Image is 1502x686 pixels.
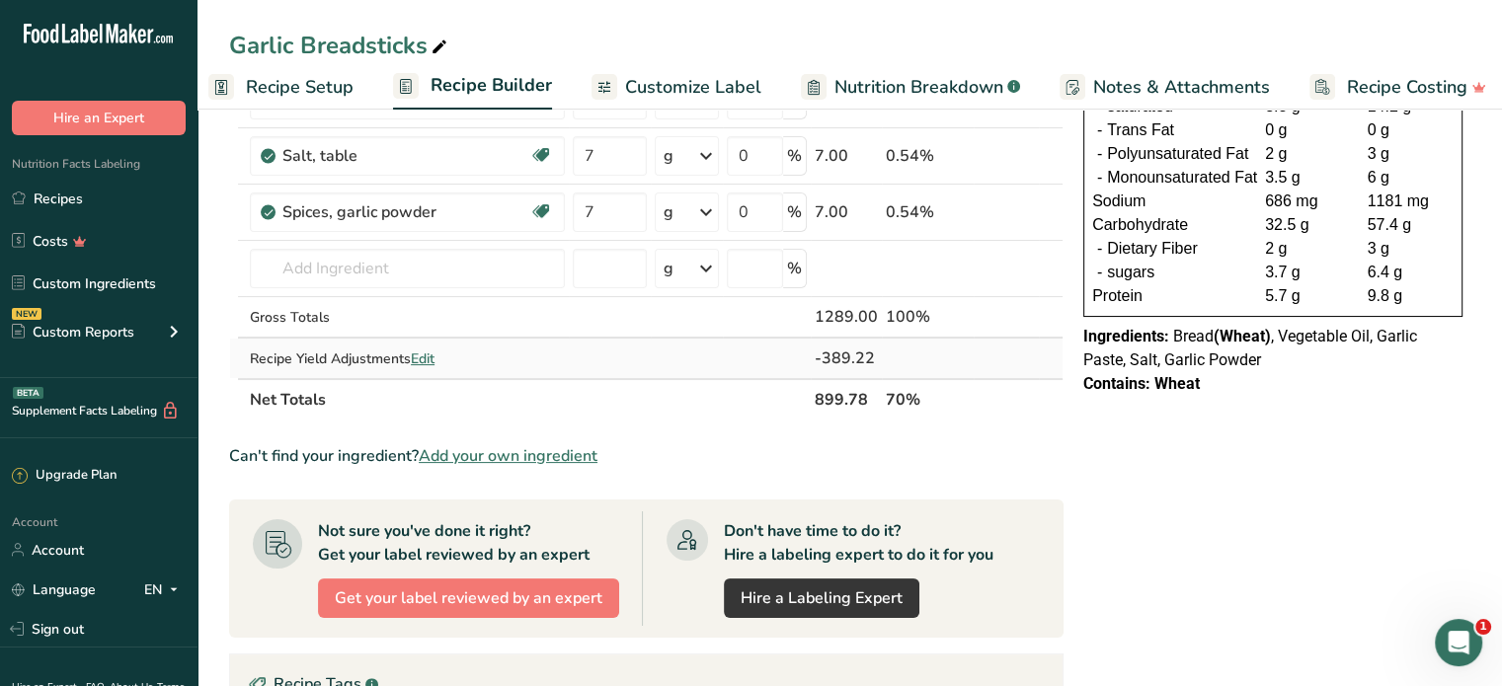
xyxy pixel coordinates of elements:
div: Gross Totals [250,307,565,328]
span: Recipe Costing [1347,74,1467,101]
span: Monounsaturated Fat [1107,166,1257,190]
span: Recipe Setup [246,74,354,101]
a: Recipe Builder [393,63,552,111]
span: Nutrition Breakdown [834,74,1003,101]
div: g [664,200,673,224]
span: Ingredients: [1083,327,1169,345]
div: Custom Reports [12,322,134,343]
div: EN [144,577,186,601]
a: Nutrition Breakdown [801,65,1020,110]
button: Get your label reviewed by an expert [318,578,619,618]
div: -389.22 [815,346,878,370]
div: NEW [12,308,41,320]
div: 3.5 g [1265,166,1352,190]
div: Don't have time to do it? Hire a labeling expert to do it for you [724,519,993,567]
button: Hire an Expert [12,101,186,135]
div: 0 g [1368,118,1455,142]
a: Recipe Costing [1309,65,1486,110]
div: 6 g [1368,166,1455,190]
div: - [1092,118,1107,142]
div: 6.4 g [1368,261,1455,284]
div: 9.8 g [1368,284,1455,308]
div: Recipe Yield Adjustments [250,348,565,369]
div: g [664,144,673,168]
span: Polyunsaturated Fat [1107,142,1248,166]
div: 3 g [1368,237,1455,261]
span: Edit [411,349,435,368]
div: 7.00 [815,144,878,168]
div: Upgrade Plan [12,466,117,486]
div: 57.4 g [1368,213,1455,237]
a: Customize Label [592,65,761,110]
div: 1181 mg [1368,190,1455,213]
th: 70% [882,378,974,419]
div: 0.54% [886,144,970,168]
iframe: Intercom live chat [1435,619,1482,666]
div: - [1092,261,1107,284]
th: 899.78 [811,378,882,419]
a: Recipe Setup [208,65,354,110]
div: 3 g [1368,142,1455,166]
div: Not sure you've done it right? Get your label reviewed by an expert [318,519,590,567]
span: Add your own ingredient [419,444,597,468]
div: Can't find your ingredient? [229,444,1064,468]
div: - [1092,142,1107,166]
span: Get your label reviewed by an expert [335,586,602,610]
div: 7.00 [815,200,878,224]
div: 0 g [1265,118,1352,142]
div: BETA [13,387,43,399]
a: Hire a Labeling Expert [724,578,919,618]
div: Contains: Wheat [1083,372,1462,396]
span: Sodium [1092,190,1146,213]
span: Customize Label [625,74,761,101]
div: 5.7 g [1265,284,1352,308]
div: Spices, garlic powder [282,200,529,224]
div: - [1092,237,1107,261]
a: Language [12,572,96,607]
span: Notes & Attachments [1093,74,1270,101]
div: 0.54% [886,200,970,224]
div: 686 mg [1265,190,1352,213]
span: Carbohydrate [1092,213,1188,237]
div: 2 g [1265,237,1352,261]
th: Net Totals [246,378,811,419]
div: Salt, table [282,144,529,168]
div: 100% [886,305,970,329]
div: 32.5 g [1265,213,1352,237]
div: 1289.00 [815,305,878,329]
div: - [1092,166,1107,190]
span: 1 [1475,619,1491,635]
span: Bread , Vegetable Oil, Garlic Paste, Salt, Garlic Powder [1083,327,1417,369]
input: Add Ingredient [250,249,565,288]
span: Protein [1092,284,1143,308]
b: (Wheat) [1214,327,1271,345]
span: Trans Fat [1107,118,1174,142]
span: Recipe Builder [431,72,552,99]
a: Notes & Attachments [1060,65,1270,110]
div: 2 g [1265,142,1352,166]
span: Dietary Fiber [1107,237,1198,261]
div: g [664,257,673,280]
div: 3.7 g [1265,261,1352,284]
div: Garlic Breadsticks [229,28,451,63]
span: sugars [1107,261,1154,284]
